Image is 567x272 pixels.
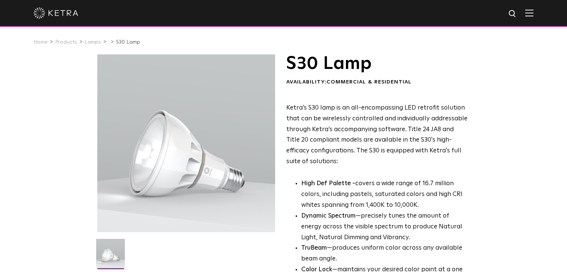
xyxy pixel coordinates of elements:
[508,9,517,19] img: search icon
[301,213,356,219] strong: Dynamic Spectrum
[327,79,412,85] span: Commercial & Residential
[85,39,101,45] a: Lamps
[34,7,78,19] img: ketra-logo-2019-white
[34,39,48,45] a: Home
[525,9,533,16] img: Hamburger%20Nav.svg
[301,178,468,211] p: covers a wide range of 16.7 million colors, including pastels, saturated colors and high CRI whit...
[55,39,77,45] a: Products
[301,245,327,251] strong: TruBeam
[116,39,140,45] a: S30 Lamp
[286,54,468,73] h1: S30 Lamp
[301,243,468,265] li: —produces uniform color across any available beam angle.
[301,211,468,243] li: —precisely tunes the amount of energy across the visible spectrum to produce Natural Light, Natur...
[286,79,468,86] div: Availability:
[301,180,355,187] strong: High Def Palette -
[286,105,467,165] span: Ketra’s S30 lamp is an all-encompassing LED retrofit solution that can be wirelessly controlled a...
